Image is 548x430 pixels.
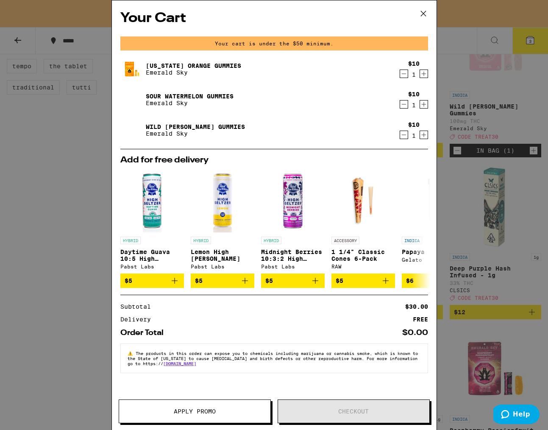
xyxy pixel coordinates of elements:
[420,131,428,139] button: Increment
[120,169,184,232] img: Pabst Labs - Daytime Guava 10:5 High Seltzer
[406,277,414,284] span: $6
[120,9,428,28] h2: Your Cart
[120,316,157,322] div: Delivery
[331,169,395,232] img: RAW - 1 1/4" Classic Cones 6-Pack
[408,71,420,78] div: 1
[191,237,211,244] p: HYBRID
[408,132,420,139] div: 1
[331,169,395,274] a: Open page for 1 1/4" Classic Cones 6-Pack from RAW
[191,274,254,288] button: Add to bag
[128,351,418,366] span: The products in this order can expose you to chemicals including marijuana or cannabis smoke, whi...
[120,329,170,337] div: Order Total
[163,361,196,366] a: [DOMAIN_NAME]
[265,277,273,284] span: $5
[261,169,325,274] a: Open page for Midnight Berries 10:3:2 High Seltzer from Pabst Labs
[331,264,395,269] div: RAW
[278,399,430,423] button: Checkout
[120,36,428,50] div: Your cart is under the $50 minimum.
[146,130,245,137] p: Emerald Sky
[125,277,132,284] span: $5
[408,60,420,67] div: $10
[402,237,422,244] p: INDICA
[174,408,216,414] span: Apply Promo
[120,264,184,269] div: Pabst Labs
[331,237,359,244] p: ACCESSORY
[146,93,234,100] a: Sour Watermelon Gummies
[402,169,465,232] img: Gelato - Papaya - 1g
[191,249,254,262] p: Lemon High [PERSON_NAME]
[338,408,369,414] span: Checkout
[120,169,184,274] a: Open page for Daytime Guava 10:5 High Seltzer from Pabst Labs
[400,100,408,109] button: Decrement
[261,249,325,262] p: Midnight Berries 10:3:2 High [PERSON_NAME]
[146,69,241,76] p: Emerald Sky
[120,118,144,142] img: Wild Berry Gummies
[120,304,157,310] div: Subtotal
[261,274,325,288] button: Add to bag
[331,249,395,262] p: 1 1/4" Classic Cones 6-Pack
[128,351,136,356] span: ⚠️
[408,91,420,98] div: $10
[402,274,465,288] button: Add to bag
[146,100,234,106] p: Emerald Sky
[402,257,465,262] div: Gelato
[420,100,428,109] button: Increment
[119,399,271,423] button: Apply Promo
[146,123,245,130] a: Wild [PERSON_NAME] Gummies
[408,102,420,109] div: 1
[331,274,395,288] button: Add to bag
[191,169,254,232] img: Pabst Labs - Lemon High Seltzer
[400,131,408,139] button: Decrement
[120,249,184,262] p: Daytime Guava 10:5 High [PERSON_NAME]
[191,264,254,269] div: Pabst Labs
[402,169,465,274] a: Open page for Papaya - 1g from Gelato
[195,277,203,284] span: $5
[120,88,144,112] img: Sour Watermelon Gummies
[413,316,428,322] div: FREE
[402,329,428,337] div: $0.00
[261,264,325,269] div: Pabst Labs
[493,405,540,426] iframe: Opens a widget where you can find more information
[402,249,465,255] p: Papaya - 1g
[120,237,141,244] p: HYBRID
[420,70,428,78] button: Increment
[120,274,184,288] button: Add to bag
[400,70,408,78] button: Decrement
[408,121,420,128] div: $10
[405,304,428,310] div: $30.00
[336,277,343,284] span: $5
[120,156,428,165] h2: Add for free delivery
[261,237,281,244] p: HYBRID
[191,169,254,274] a: Open page for Lemon High Seltzer from Pabst Labs
[120,57,144,81] img: California Orange Gummies
[146,62,241,69] a: [US_STATE] Orange Gummies
[261,169,325,232] img: Pabst Labs - Midnight Berries 10:3:2 High Seltzer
